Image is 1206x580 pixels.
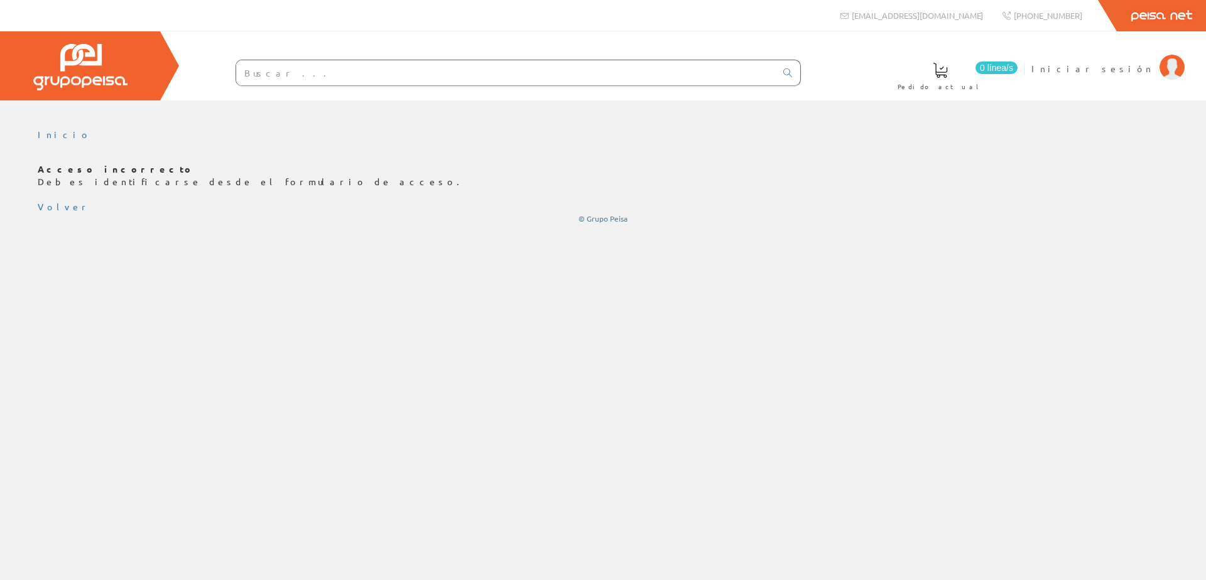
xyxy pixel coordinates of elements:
span: [EMAIL_ADDRESS][DOMAIN_NAME] [852,10,983,21]
a: Inicio [38,129,91,140]
a: Iniciar sesión [1031,52,1185,64]
span: Pedido actual [898,80,983,93]
span: 0 línea/s [975,62,1018,74]
a: Volver [38,201,90,212]
div: © Grupo Peisa [38,213,1168,224]
span: Iniciar sesión [1031,62,1153,75]
input: Buscar ... [236,60,776,85]
b: Acceso incorrecto [38,163,194,175]
span: [PHONE_NUMBER] [1014,10,1082,21]
img: Grupo Peisa [33,44,128,90]
p: Debes identificarse desde el formulario de acceso. [38,163,1168,188]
